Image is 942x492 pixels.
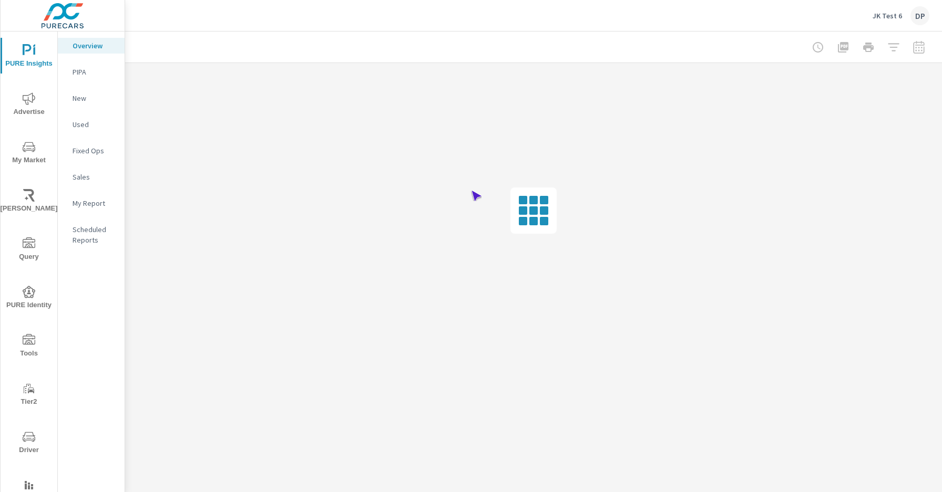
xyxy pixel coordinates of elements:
span: [PERSON_NAME] [4,189,54,215]
div: Scheduled Reports [58,222,125,248]
p: My Report [73,198,116,208]
p: Sales [73,172,116,182]
p: PIPA [73,67,116,77]
span: My Market [4,141,54,166]
div: DP [910,6,929,25]
div: New [58,90,125,106]
p: JK Test 6 [873,11,902,20]
p: New [73,93,116,103]
span: PURE Insights [4,44,54,70]
span: Tier2 [4,382,54,408]
p: Scheduled Reports [73,224,116,245]
div: Used [58,117,125,132]
div: Sales [58,169,125,185]
div: PIPA [58,64,125,80]
div: Overview [58,38,125,54]
p: Used [73,119,116,130]
span: Query [4,237,54,263]
div: My Report [58,195,125,211]
p: Overview [73,40,116,51]
span: PURE Identity [4,286,54,311]
span: Tools [4,334,54,360]
p: Fixed Ops [73,145,116,156]
span: Driver [4,431,54,456]
span: Advertise [4,92,54,118]
div: Fixed Ops [58,143,125,159]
